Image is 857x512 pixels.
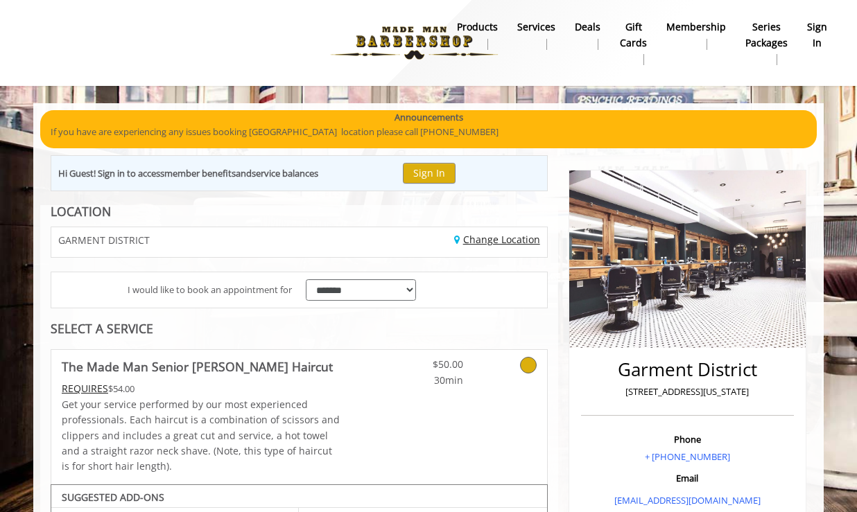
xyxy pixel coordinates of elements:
[58,166,318,181] div: Hi Guest! Sign in to access and
[517,19,555,35] b: Services
[62,382,108,395] span: This service needs some Advance to be paid before we block your appointment
[614,494,761,506] a: [EMAIL_ADDRESS][DOMAIN_NAME]
[62,357,333,376] b: The Made Man Senior [PERSON_NAME] Haircut
[319,5,510,81] img: Made Man Barbershop logo
[565,17,610,53] a: DealsDeals
[745,19,788,51] b: Series packages
[457,19,498,35] b: products
[585,360,790,380] h2: Garment District
[807,19,827,51] b: sign in
[454,233,540,246] a: Change Location
[797,17,837,53] a: sign insign in
[62,381,340,396] div: $54.00
[51,203,111,220] b: LOCATION
[381,357,463,372] span: $50.00
[736,17,797,69] a: Series packagesSeries packages
[585,473,790,483] h3: Email
[252,167,318,179] b: service balances
[508,17,565,53] a: ServicesServices
[645,450,730,463] a: + [PHONE_NUMBER]
[62,491,164,504] b: SUGGESTED ADD-ONS
[575,19,600,35] b: Deals
[620,19,647,51] b: gift cards
[51,322,548,335] div: SELECT A SERVICE
[51,125,806,139] p: If you have are experiencing any issues booking [GEOGRAPHIC_DATA] location please call [PHONE_NUM...
[164,167,236,179] b: member benefits
[395,110,463,125] b: Announcements
[610,17,657,69] a: Gift cardsgift cards
[403,163,456,183] button: Sign In
[447,17,508,53] a: Productsproducts
[585,434,790,444] h3: Phone
[62,397,340,475] p: Get your service performed by our most experienced professionals. Each haircut is a combination o...
[585,385,790,399] p: [STREET_ADDRESS][US_STATE]
[381,373,463,388] span: 30min
[666,19,726,35] b: Membership
[128,283,292,297] span: I would like to book an appointment for
[657,17,736,53] a: MembershipMembership
[58,235,150,245] span: GARMENT DISTRICT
